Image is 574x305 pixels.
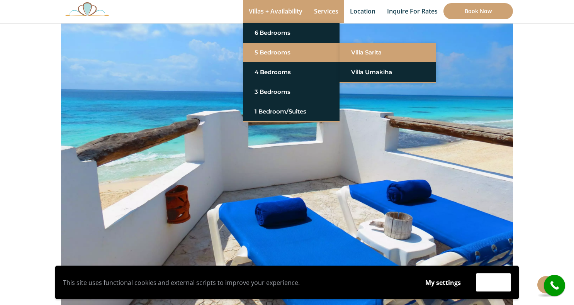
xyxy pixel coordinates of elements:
[255,85,328,99] a: 3 Bedrooms
[255,46,328,59] a: 5 Bedrooms
[351,46,425,59] a: Villa Sarita
[61,2,114,16] img: Awesome Logo
[544,275,565,296] a: call
[546,277,563,294] i: call
[351,65,425,79] a: Villa Umakiha
[255,65,328,79] a: 4 Bedrooms
[63,277,410,288] p: This site uses functional cookies and external scripts to improve your experience.
[476,273,511,291] button: Accept
[418,274,468,291] button: My settings
[255,105,328,119] a: 1 Bedroom/Suites
[255,26,328,40] a: 6 Bedrooms
[443,3,513,19] a: Book Now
